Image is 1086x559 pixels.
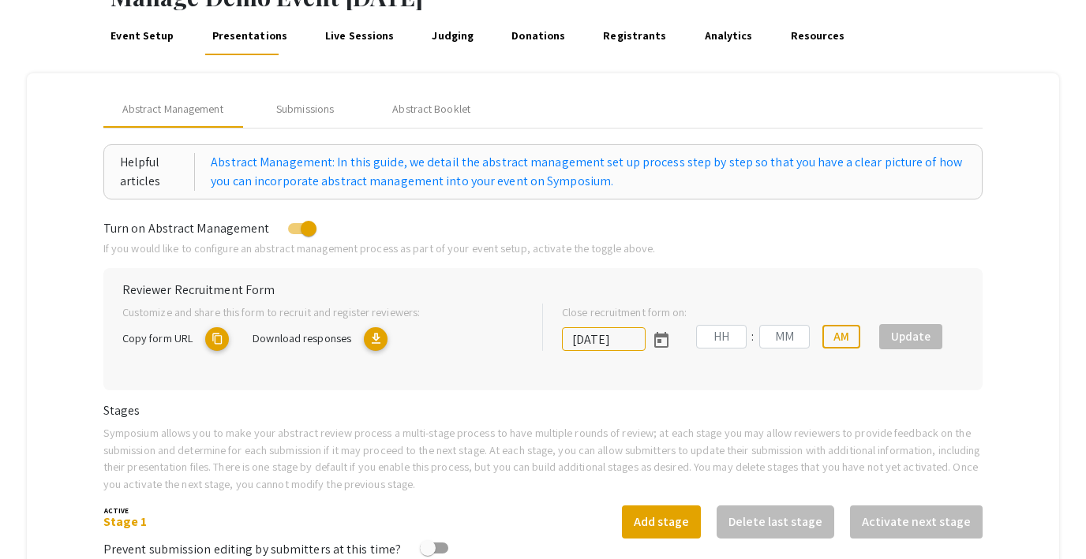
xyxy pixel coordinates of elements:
div: Abstract Booklet [392,101,470,117]
a: Live Sessions [323,17,397,55]
p: Symposium allows you to make your abstract review process a multi-stage process to have multiple ... [103,424,983,492]
a: Resources [788,17,848,55]
div: : [747,327,759,346]
h6: Stages [103,403,983,418]
p: If you would like to configure an abstract management process as part of your event setup, activa... [103,240,983,257]
input: Hours [696,325,747,348]
p: Customize and share this form to recruit and register reviewers: [122,304,517,321]
span: Abstract Management [122,101,223,117]
div: Submissions [276,101,334,117]
span: Turn on Abstract Management [103,220,270,237]
a: Stage 1 [103,513,148,530]
a: Judging [429,17,477,55]
button: Open calendar [646,324,677,356]
a: Event Setup [108,17,177,55]
button: Update [879,324,942,349]
a: Abstract Management: In this guide, we detail the abstract management set up process step by step... [211,153,966,191]
label: Close recruitment form on: [562,304,687,321]
span: Prevent submission editing by submitters at this time? [103,541,401,557]
h6: Reviewer Recruitment Form [122,282,964,297]
input: Minutes [759,325,810,348]
div: Helpful articles [120,153,195,191]
button: AM [822,325,860,348]
a: Analytics [702,17,755,55]
span: Download responses [253,330,351,345]
a: Registrants [601,17,669,55]
button: Activate next stage [850,505,983,539]
mat-icon: copy URL [205,327,229,351]
span: Copy form URL [122,330,193,345]
button: Add stage [622,505,701,539]
mat-icon: Export responses [364,327,388,351]
iframe: Chat [12,488,67,547]
button: Delete last stage [717,505,834,539]
a: Donations [509,17,568,55]
a: Presentations [209,17,290,55]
